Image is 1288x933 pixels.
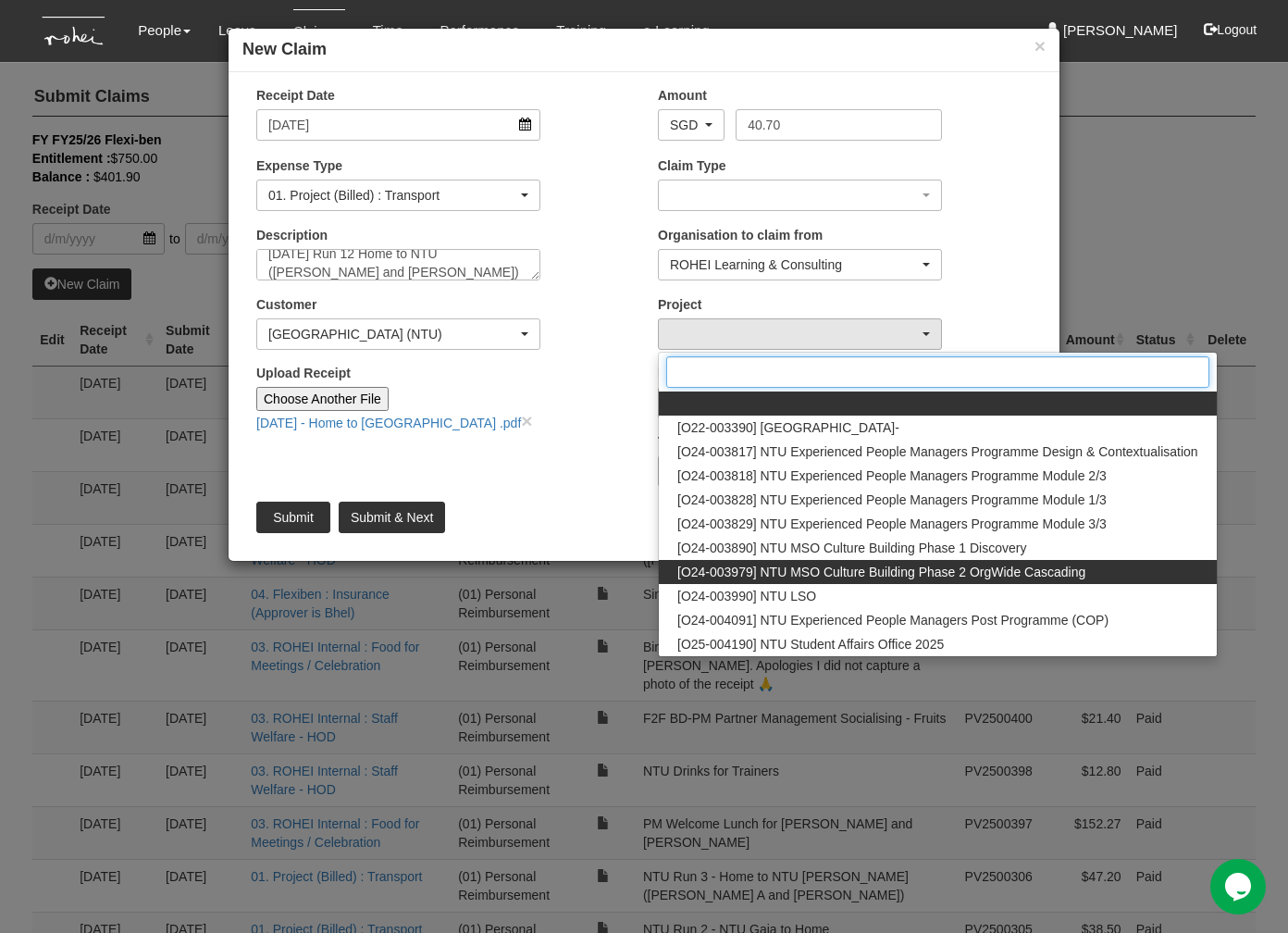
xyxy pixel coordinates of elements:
[256,364,351,382] label: Upload Receipt
[1210,859,1269,914] iframe: chat widget
[677,418,899,437] span: [O22-003390] [GEOGRAPHIC_DATA]-
[677,466,1107,485] span: [O24-003818] NTU Experienced People Managers Programme Module 2/3
[256,416,521,430] a: [DATE] - Home to [GEOGRAPHIC_DATA] .pdf
[666,356,1209,388] input: Search
[256,387,389,411] input: Choose Another File
[268,325,517,343] div: [GEOGRAPHIC_DATA] (NTU)
[256,502,330,533] input: Submit
[256,180,540,211] button: 01. Project (Billed) : Transport
[677,635,944,653] span: [O25-004190] NTU Student Affairs Office 2025
[677,539,1026,557] span: [O24-003890] NTU MSO Culture Building Phase 1 Discovery
[658,226,823,244] label: Organisation to claim from
[256,295,316,314] label: Customer
[339,502,445,533] input: Submit & Next
[677,515,1107,533] span: [O24-003829] NTU Experienced People Managers Programme Module 3/3
[521,410,532,431] a: close
[242,40,327,58] b: New Claim
[677,611,1108,629] span: [O24-004091] NTU Experienced People Managers Post Programme (COP)
[677,442,1198,461] span: [O24-003817] NTU Experienced People Managers Programme Design & Contextualisation
[658,156,726,175] label: Claim Type
[677,587,816,605] span: [O24-003990] NTU LSO
[677,563,1085,581] span: [O24-003979] NTU MSO Culture Building Phase 2 OrgWide Cascading
[256,318,540,350] button: Nanyang Technological University (NTU)
[256,156,342,175] label: Expense Type
[658,295,701,314] label: Project
[670,116,701,134] div: SGD
[1034,36,1046,56] button: ×
[670,255,919,274] div: ROHEI Learning & Consulting
[268,186,517,205] div: 01. Project (Billed) : Transport
[658,109,724,141] button: SGD
[677,491,1107,509] span: [O24-003828] NTU Experienced People Managers Programme Module 1/3
[658,249,942,280] button: ROHEI Learning & Consulting
[256,86,335,105] label: Receipt Date
[658,86,707,105] label: Amount
[256,109,540,141] input: d/m/yyyy
[256,226,328,244] label: Description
